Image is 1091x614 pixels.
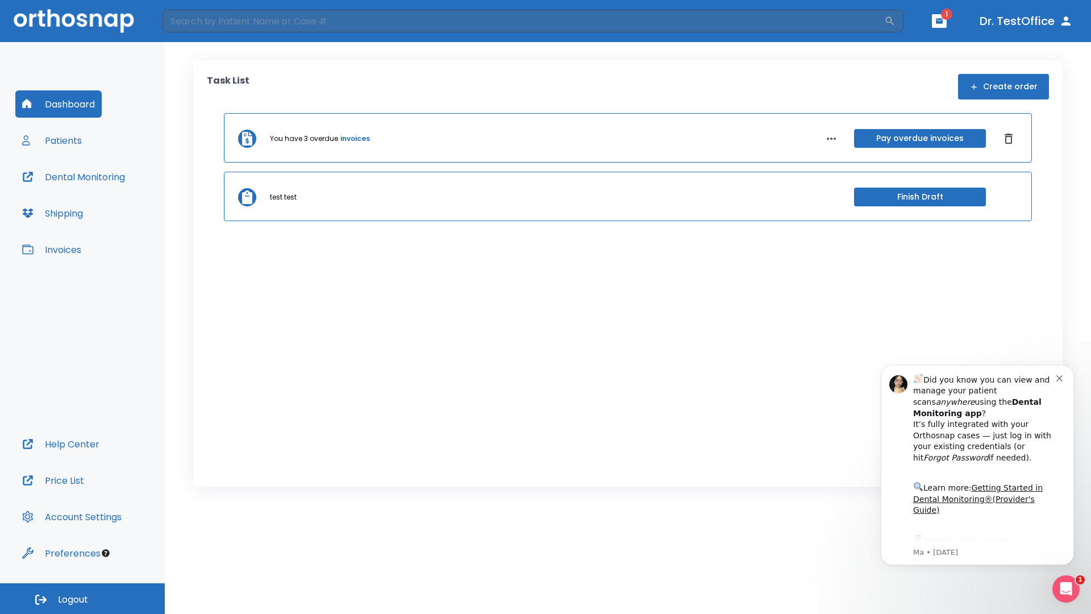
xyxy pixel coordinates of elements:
[15,503,128,530] button: Account Settings
[941,9,952,20] span: 1
[58,594,88,606] span: Logout
[15,236,88,263] button: Invoices
[270,134,338,144] p: You have 3 overdue
[15,467,91,494] button: Price List
[1000,130,1018,148] button: Dismiss
[1076,575,1085,584] span: 1
[958,74,1049,99] button: Create order
[193,18,202,27] button: Dismiss notification
[854,129,986,148] button: Pay overdue invoices
[340,134,370,144] a: invoices
[864,355,1091,572] iframe: Intercom notifications message
[15,90,102,118] button: Dashboard
[15,540,107,567] button: Preferences
[975,11,1077,31] button: Dr. TestOffice
[15,200,90,227] button: Shipping
[101,548,111,558] div: Tooltip anchor
[15,163,132,190] button: Dental Monitoring
[49,179,193,237] div: Download the app: | ​ Let us know if you need help getting started!
[163,10,884,32] input: Search by Patient Name or Case #
[49,193,193,203] p: Message from Ma, sent 6w ago
[15,127,89,154] button: Patients
[207,74,249,99] p: Task List
[15,430,106,458] button: Help Center
[270,192,297,202] p: test test
[49,181,151,202] a: App Store
[1052,575,1080,603] iframe: Intercom live chat
[14,9,134,32] img: Orthosnap
[854,188,986,206] button: Finish Draft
